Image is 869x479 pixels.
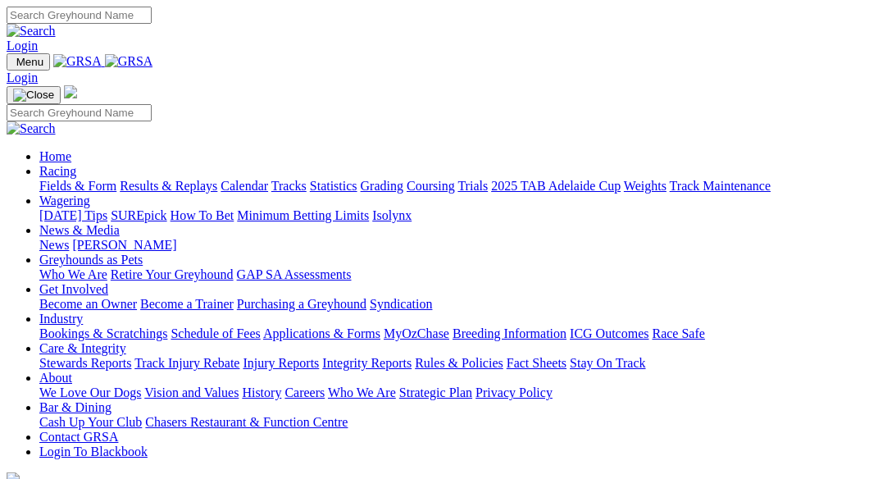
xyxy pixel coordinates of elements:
[39,297,862,312] div: Get Involved
[134,356,239,370] a: Track Injury Rebate
[39,445,148,458] a: Login To Blackbook
[507,356,566,370] a: Fact Sheets
[39,179,862,194] div: Racing
[144,385,239,399] a: Vision and Values
[415,356,503,370] a: Rules & Policies
[39,267,107,281] a: Who We Are
[13,89,54,102] img: Close
[624,179,667,193] a: Weights
[39,415,142,429] a: Cash Up Your Club
[39,149,71,163] a: Home
[39,415,862,430] div: Bar & Dining
[145,415,348,429] a: Chasers Restaurant & Function Centre
[361,179,403,193] a: Grading
[457,179,488,193] a: Trials
[7,121,56,136] img: Search
[221,179,268,193] a: Calendar
[242,385,281,399] a: History
[39,282,108,296] a: Get Involved
[39,179,116,193] a: Fields & Form
[322,356,412,370] a: Integrity Reports
[39,238,69,252] a: News
[570,326,648,340] a: ICG Outcomes
[111,267,234,281] a: Retire Your Greyhound
[7,39,38,52] a: Login
[237,208,369,222] a: Minimum Betting Limits
[491,179,621,193] a: 2025 TAB Adelaide Cup
[7,71,38,84] a: Login
[399,385,472,399] a: Strategic Plan
[243,356,319,370] a: Injury Reports
[670,179,771,193] a: Track Maintenance
[39,341,126,355] a: Care & Integrity
[120,179,217,193] a: Results & Replays
[39,400,111,414] a: Bar & Dining
[39,312,83,326] a: Industry
[263,326,380,340] a: Applications & Forms
[237,267,352,281] a: GAP SA Assessments
[39,253,143,267] a: Greyhounds as Pets
[39,356,131,370] a: Stewards Reports
[407,179,455,193] a: Coursing
[39,208,107,222] a: [DATE] Tips
[171,208,234,222] a: How To Bet
[39,326,862,341] div: Industry
[64,85,77,98] img: logo-grsa-white.png
[370,297,432,311] a: Syndication
[284,385,325,399] a: Careers
[39,385,141,399] a: We Love Our Dogs
[39,385,862,400] div: About
[111,208,166,222] a: SUREpick
[140,297,234,311] a: Become a Trainer
[7,86,61,104] button: Toggle navigation
[7,104,152,121] input: Search
[237,297,366,311] a: Purchasing a Greyhound
[39,223,120,237] a: News & Media
[39,194,90,208] a: Wagering
[310,179,357,193] a: Statistics
[16,56,43,68] span: Menu
[39,238,862,253] div: News & Media
[39,356,862,371] div: Care & Integrity
[570,356,645,370] a: Stay On Track
[328,385,396,399] a: Who We Are
[39,326,167,340] a: Bookings & Scratchings
[53,54,102,69] img: GRSA
[384,326,449,340] a: MyOzChase
[475,385,553,399] a: Privacy Policy
[105,54,153,69] img: GRSA
[7,7,152,24] input: Search
[39,430,118,444] a: Contact GRSA
[39,164,76,178] a: Racing
[39,297,137,311] a: Become an Owner
[39,371,72,385] a: About
[39,208,862,223] div: Wagering
[453,326,566,340] a: Breeding Information
[72,238,176,252] a: [PERSON_NAME]
[271,179,307,193] a: Tracks
[652,326,704,340] a: Race Safe
[171,326,260,340] a: Schedule of Fees
[7,53,50,71] button: Toggle navigation
[39,267,862,282] div: Greyhounds as Pets
[372,208,412,222] a: Isolynx
[7,24,56,39] img: Search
